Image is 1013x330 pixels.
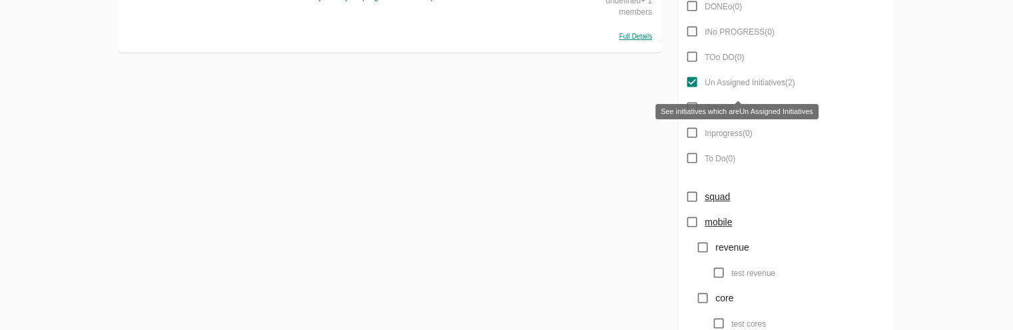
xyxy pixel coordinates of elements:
[705,78,795,87] span: Un Assigned Initiatives ( 2 )
[715,242,749,253] span: revenue
[619,33,652,40] span: Full Details
[715,293,733,303] span: core
[705,27,775,37] span: INo PROGRESS ( 0 )
[705,129,752,138] span: Inprogress ( 0 )
[705,53,744,62] span: TOo DO ( 0 )
[705,2,742,11] span: DONEo ( 0 )
[705,154,735,163] span: To Do ( 0 )
[705,191,730,202] span: squad
[731,319,766,329] span: test cores
[705,103,733,113] span: Done ( 0 )
[705,217,732,227] span: mobile
[731,269,775,278] span: test revenue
